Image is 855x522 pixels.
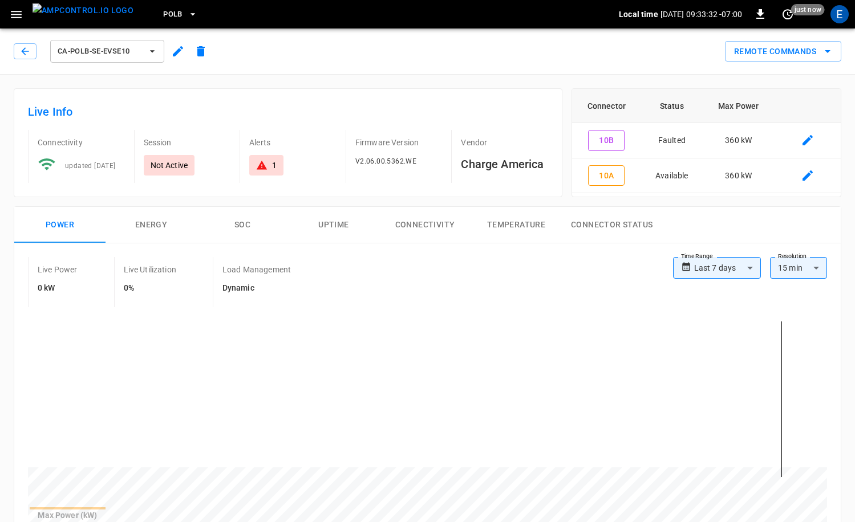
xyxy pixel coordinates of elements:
h6: Dynamic [222,282,291,295]
div: 15 min [770,257,827,279]
button: Uptime [288,207,379,243]
button: Temperature [471,207,562,243]
p: Live Power [38,264,78,275]
p: Firmware Version [355,137,443,148]
label: Resolution [778,252,807,261]
td: 360 kW [703,123,774,158]
button: set refresh interval [779,5,797,23]
label: Time Range [681,252,713,261]
button: ca-polb-se-evse10 [50,40,164,63]
p: Not Active [151,160,188,171]
p: Session [144,137,231,148]
p: Live Utilization [124,264,176,275]
h6: 0% [124,282,176,295]
p: Alerts [249,137,337,148]
table: connector table [572,89,841,193]
div: 1 [272,160,277,171]
button: Connectivity [379,207,471,243]
button: Connector Status [562,207,662,243]
button: Power [14,207,106,243]
h6: 0 kW [38,282,78,295]
th: Connector [572,89,641,123]
button: SOC [197,207,288,243]
p: Connectivity [38,137,125,148]
td: 360 kW [703,158,774,194]
button: 10A [588,165,625,186]
p: Local time [619,9,658,20]
h6: Live Info [28,103,548,121]
div: remote commands options [725,41,841,62]
button: 10B [588,130,625,151]
span: PoLB [163,8,183,21]
span: updated [DATE] [65,162,116,170]
th: Status [641,89,703,123]
th: Max Power [703,89,774,123]
p: Load Management [222,264,291,275]
div: profile-icon [830,5,849,23]
img: ampcontrol.io logo [33,3,133,18]
td: Faulted [641,123,703,158]
span: V2.06.00.5362.WE [355,157,416,165]
span: just now [791,4,825,15]
button: PoLB [159,3,202,26]
span: ca-polb-se-evse10 [58,45,142,58]
button: Energy [106,207,197,243]
p: [DATE] 09:33:32 -07:00 [661,9,742,20]
div: Last 7 days [694,257,761,279]
p: Vendor [461,137,548,148]
button: Remote Commands [725,41,841,62]
h6: Charge America [461,155,548,173]
td: Available [641,158,703,194]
